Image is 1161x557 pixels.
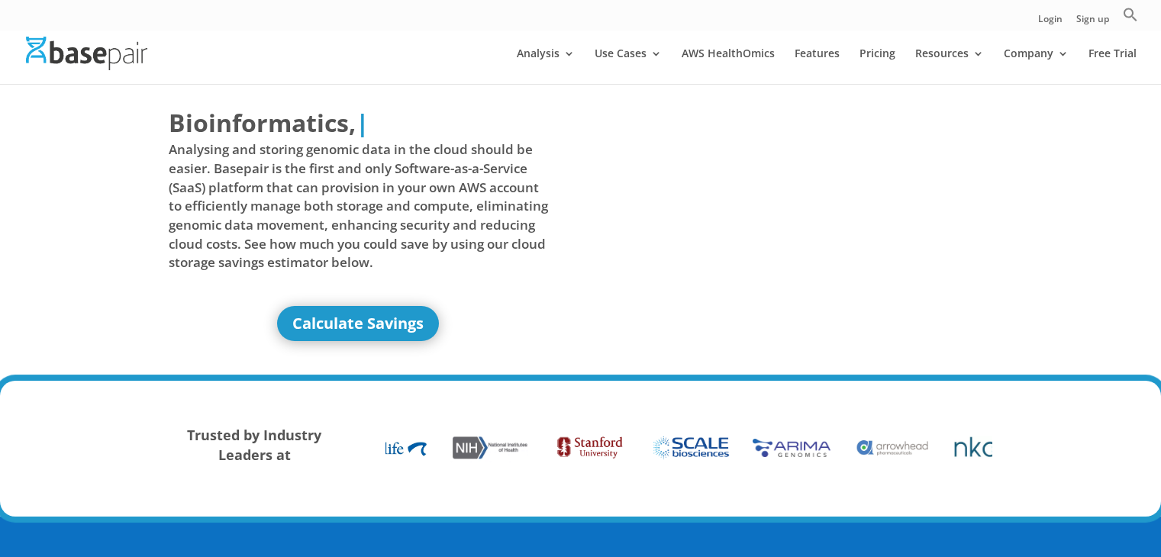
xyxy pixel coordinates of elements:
a: Sign up [1076,14,1109,31]
strong: Trusted by Industry Leaders at [187,426,321,464]
iframe: Basepair - NGS Analysis Simplified [592,105,972,319]
span: Bioinformatics, [169,105,356,140]
a: Resources [915,48,984,84]
a: AWS HealthOmics [682,48,775,84]
a: Company [1004,48,1069,84]
a: Login [1038,14,1063,31]
a: Search Icon Link [1123,7,1138,31]
a: Features [795,48,840,84]
img: Basepair [26,37,147,69]
svg: Search [1123,7,1138,22]
span: | [356,106,369,139]
span: Analysing and storing genomic data in the cloud should be easier. Basepair is the first and only ... [169,140,549,272]
a: Analysis [517,48,575,84]
a: Free Trial [1088,48,1137,84]
a: Use Cases [595,48,662,84]
a: Calculate Savings [277,306,439,341]
a: Pricing [859,48,895,84]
